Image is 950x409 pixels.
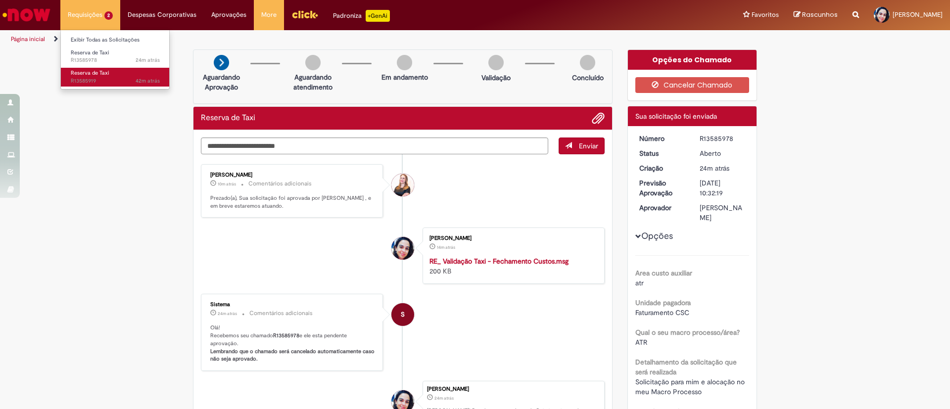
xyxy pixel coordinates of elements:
span: 24m atrás [136,56,160,64]
b: Lembrando que o chamado será cancelado automaticamente caso não seja aprovado. [210,348,376,363]
img: img-circle-grey.png [580,55,595,70]
div: [PERSON_NAME] [210,172,375,178]
span: ATR [635,338,647,347]
div: System [391,303,414,326]
div: [PERSON_NAME] [429,235,594,241]
b: R13585978 [273,332,299,339]
img: arrow-next.png [214,55,229,70]
textarea: Digite sua mensagem aqui... [201,137,548,154]
span: Aprovações [211,10,246,20]
span: 24m atrás [434,395,454,401]
a: Exibir Todas as Solicitações [61,35,170,45]
dt: Previsão Aprovação [632,178,693,198]
span: Sua solicitação foi enviada [635,112,717,121]
span: 42m atrás [136,77,160,85]
div: Sistema [210,302,375,308]
div: [DATE] 10:32:19 [700,178,746,198]
p: +GenAi [366,10,390,22]
a: RE_ Validação Taxi - Fechamento Custos.msg [429,257,569,266]
div: undefined Online [391,174,414,196]
b: Area custo auxiliar [635,269,692,277]
p: Olá! Recebemos seu chamado e ele esta pendente aprovação. [210,324,375,363]
span: R13585919 [71,77,160,85]
b: Unidade pagadora [635,298,691,307]
img: img-circle-grey.png [488,55,504,70]
time: 01/10/2025 13:32:19 [434,395,454,401]
span: 2 [104,11,113,20]
small: Comentários adicionais [248,180,312,188]
a: Página inicial [11,35,45,43]
img: img-circle-grey.png [397,55,412,70]
span: Enviar [579,141,598,150]
span: R13585978 [71,56,160,64]
a: Aberto R13585919 : Reserva de Taxi [61,68,170,86]
p: Em andamento [381,72,428,82]
span: 10m atrás [218,181,236,187]
p: Aguardando Aprovação [197,72,245,92]
div: [PERSON_NAME] [427,386,599,392]
span: [PERSON_NAME] [893,10,943,19]
a: Rascunhos [794,10,838,20]
div: Aberto [700,148,746,158]
div: Daniele De Sousa [391,237,414,260]
b: Qual o seu macro processo/área? [635,328,740,337]
span: Reserva de Taxi [71,49,109,56]
time: 01/10/2025 13:32:21 [136,56,160,64]
button: Enviar [559,137,605,154]
div: Padroniza [333,10,390,22]
b: Detalhamento da solicitação que será realizada [635,358,737,376]
button: Cancelar Chamado [635,77,750,93]
p: Concluído [572,73,604,83]
span: Requisições [68,10,102,20]
h2: Reserva de Taxi Histórico de tíquete [201,114,255,123]
span: S [401,303,405,326]
span: Favoritos [752,10,779,20]
div: R13585978 [700,134,746,143]
time: 01/10/2025 13:32:31 [218,311,237,317]
ul: Requisições [60,30,170,90]
span: 24m atrás [700,164,729,173]
span: Faturamento CSC [635,308,689,317]
span: More [261,10,277,20]
div: 01/10/2025 13:32:19 [700,163,746,173]
a: Aberto R13585978 : Reserva de Taxi [61,47,170,66]
ul: Trilhas de página [7,30,626,48]
p: Aguardando atendimento [289,72,337,92]
p: Prezado(a), Sua solicitação foi aprovada por [PERSON_NAME] , e em breve estaremos atuando. [210,194,375,210]
dt: Criação [632,163,693,173]
dt: Aprovador [632,203,693,213]
time: 01/10/2025 13:42:20 [437,244,455,250]
span: Rascunhos [802,10,838,19]
span: 24m atrás [218,311,237,317]
img: click_logo_yellow_360x200.png [291,7,318,22]
span: Reserva de Taxi [71,69,109,77]
button: Adicionar anexos [592,112,605,125]
span: atr [635,278,644,287]
div: [PERSON_NAME] [700,203,746,223]
dt: Número [632,134,693,143]
time: 01/10/2025 13:13:41 [136,77,160,85]
span: Solicitação para mim e alocação no meu Macro Processo [635,377,747,396]
div: 200 KB [429,256,594,276]
p: Validação [481,73,511,83]
small: Comentários adicionais [249,309,313,318]
dt: Status [632,148,693,158]
span: 14m atrás [437,244,455,250]
span: Despesas Corporativas [128,10,196,20]
img: ServiceNow [1,5,52,25]
img: img-circle-grey.png [305,55,321,70]
div: Opções do Chamado [628,50,757,70]
time: 01/10/2025 13:46:22 [218,181,236,187]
